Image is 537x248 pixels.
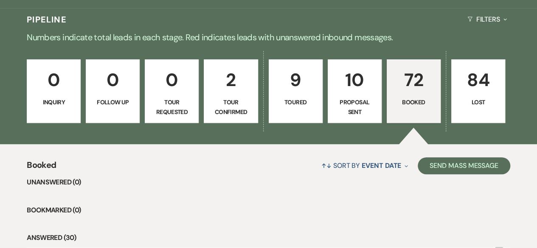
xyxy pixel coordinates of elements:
[274,66,317,94] p: 9
[328,59,382,123] a: 10Proposal Sent
[464,8,510,31] button: Filters
[333,98,376,117] p: Proposal Sent
[204,59,258,123] a: 2Tour Confirmed
[418,157,510,174] button: Send Mass Message
[27,14,67,25] h3: Pipeline
[150,98,193,117] p: Tour Requested
[392,66,435,94] p: 72
[27,232,510,243] li: Answered (30)
[318,154,411,177] button: Sort By Event Date
[91,66,134,94] p: 0
[86,59,140,123] a: 0Follow Up
[321,161,332,170] span: ↑↓
[457,66,500,94] p: 84
[32,66,75,94] p: 0
[91,98,134,107] p: Follow Up
[32,98,75,107] p: Inquiry
[457,98,500,107] p: Lost
[274,98,317,107] p: Toured
[27,205,510,216] li: Bookmarked (0)
[209,98,252,117] p: Tour Confirmed
[27,59,81,123] a: 0Inquiry
[27,159,56,177] span: Booked
[362,161,401,170] span: Event Date
[150,66,193,94] p: 0
[145,59,199,123] a: 0Tour Requested
[27,177,510,188] li: Unanswered (0)
[451,59,505,123] a: 84Lost
[387,59,441,123] a: 72Booked
[392,98,435,107] p: Booked
[209,66,252,94] p: 2
[269,59,323,123] a: 9Toured
[333,66,376,94] p: 10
